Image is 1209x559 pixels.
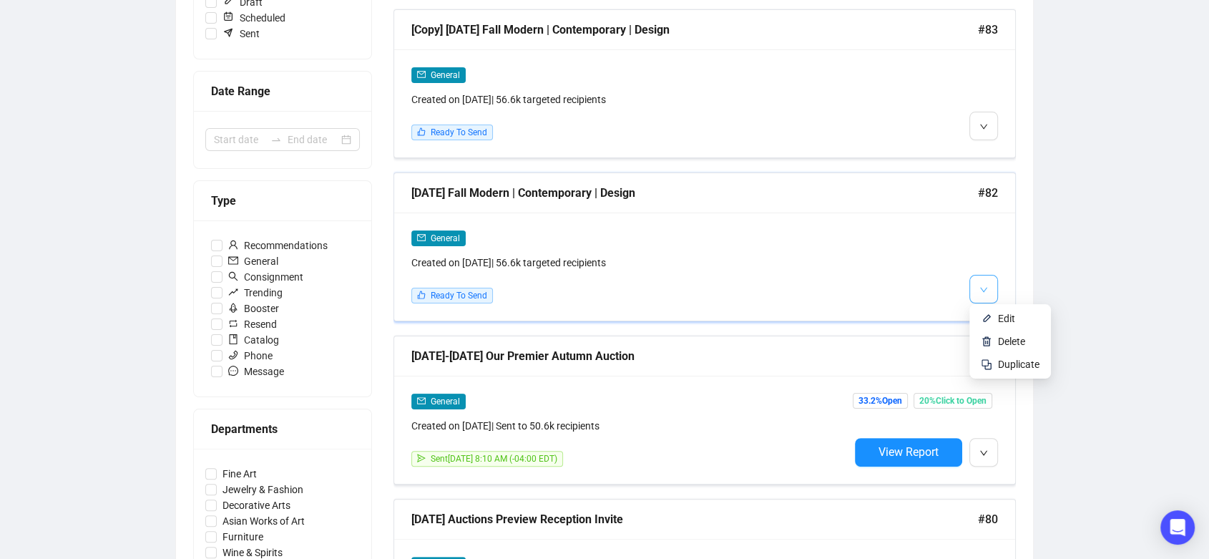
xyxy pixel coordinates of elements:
[411,347,978,365] div: [DATE]-[DATE] Our Premier Autumn Auction
[417,70,426,79] span: mail
[217,482,309,497] span: Jewelry & Fashion
[411,184,978,202] div: [DATE] Fall Modern | Contemporary | Design
[431,291,487,301] span: Ready To Send
[417,127,426,136] span: like
[998,313,1015,324] span: Edit
[431,127,487,137] span: Ready To Send
[979,449,988,457] span: down
[981,313,992,324] img: svg+xml;base64,PHN2ZyB4bWxucz0iaHR0cDovL3d3dy53My5vcmcvMjAwMC9zdmciIHhtbG5zOnhsaW5rPSJodHRwOi8vd3...
[411,418,849,434] div: Created on [DATE] | Sent to 50.6k recipients
[228,271,238,281] span: search
[228,256,238,266] span: mail
[228,334,238,344] span: book
[222,332,285,348] span: Catalog
[998,336,1025,347] span: Delete
[228,350,238,360] span: phone
[228,240,238,250] span: user
[214,132,265,147] input: Start date
[222,269,309,285] span: Consignment
[978,21,998,39] span: #83
[217,513,310,529] span: Asian Works of Art
[393,336,1016,485] a: [DATE]-[DATE] Our Premier Autumn Auction#81mailGeneralCreated on [DATE]| Sent to 50.6k recipients...
[981,336,992,347] img: svg+xml;base64,PHN2ZyB4bWxucz0iaHR0cDovL3d3dy53My5vcmcvMjAwMC9zdmciIHhtbG5zOnhsaW5rPSJodHRwOi8vd3...
[417,291,426,299] span: like
[431,233,460,243] span: General
[393,172,1016,321] a: [DATE] Fall Modern | Contemporary | Design#82mailGeneralCreated on [DATE]| 56.6k targeted recipie...
[417,454,426,462] span: send
[417,233,426,242] span: mail
[217,466,263,482] span: Fine Art
[211,82,354,100] div: Date Range
[855,438,962,467] button: View Report
[217,529,269,545] span: Furniture
[222,348,278,364] span: Phone
[411,92,849,107] div: Created on [DATE] | 56.6k targeted recipients
[222,316,283,332] span: Resend
[217,10,291,26] span: Scheduled
[417,397,426,405] span: mail
[211,420,354,438] div: Departments
[1160,510,1195,545] div: Open Intercom Messenger
[411,510,978,528] div: [DATE] Auctions Preview Reception Invite
[228,287,238,297] span: rise
[998,359,1039,370] span: Duplicate
[979,122,988,131] span: down
[270,134,282,145] span: to
[979,286,988,294] span: down
[222,285,288,301] span: Trending
[431,454,557,464] span: Sent [DATE] 8:10 AM (-04:00 EDT)
[914,393,992,409] span: 20% Click to Open
[217,497,296,513] span: Decorative Arts
[978,510,998,528] span: #80
[228,366,238,376] span: message
[411,21,978,39] div: [Copy] [DATE] Fall Modern | Contemporary | Design
[228,319,238,329] span: retweet
[853,393,908,409] span: 33.2% Open
[981,359,992,370] img: svg+xml;base64,PHN2ZyB4bWxucz0iaHR0cDovL3d3dy53My5vcmcvMjAwMC9zdmciIHdpZHRoPSIyNCIgaGVpZ2h0PSIyNC...
[431,397,460,407] span: General
[978,184,998,202] span: #82
[878,445,939,459] span: View Report
[288,132,338,147] input: End date
[217,26,265,42] span: Sent
[211,192,354,210] div: Type
[222,238,333,253] span: Recommendations
[222,364,290,379] span: Message
[411,255,849,271] div: Created on [DATE] | 56.6k targeted recipients
[431,70,460,80] span: General
[222,301,285,316] span: Booster
[393,9,1016,158] a: [Copy] [DATE] Fall Modern | Contemporary | Design#83mailGeneralCreated on [DATE]| 56.6k targeted ...
[270,134,282,145] span: swap-right
[228,303,238,313] span: rocket
[222,253,284,269] span: General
